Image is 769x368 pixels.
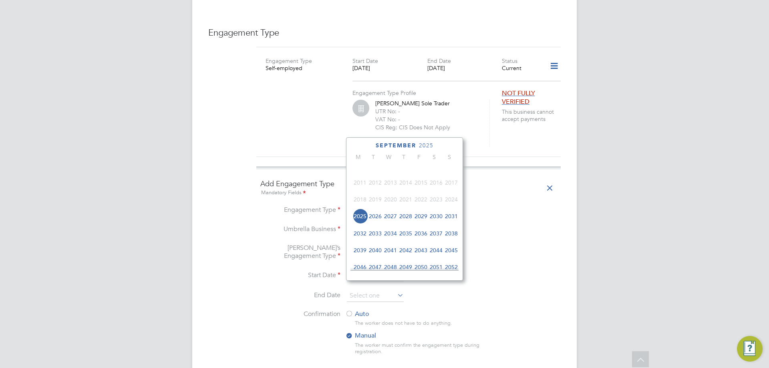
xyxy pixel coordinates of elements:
[345,310,489,318] label: Auto
[368,243,383,258] span: 2040
[375,116,400,123] label: VAT No: -
[398,243,413,258] span: 2042
[413,243,429,258] span: 2043
[398,192,413,207] span: 2021
[398,259,413,275] span: 2049
[375,100,479,147] div: [PERSON_NAME] Sole Trader
[352,243,368,258] span: 2039
[398,226,413,241] span: 2035
[368,209,383,224] span: 2026
[427,64,502,72] div: [DATE]
[208,27,561,39] h3: Engagement Type
[352,175,368,190] span: 2011
[411,153,427,161] span: F
[383,243,398,258] span: 2041
[352,64,427,72] div: [DATE]
[396,153,411,161] span: T
[502,57,517,64] label: Status
[444,192,459,207] span: 2024
[350,153,366,161] span: M
[502,64,539,72] div: Current
[260,206,340,214] label: Engagement Type
[260,179,557,197] h4: Add Engagement Type
[383,175,398,190] span: 2013
[444,243,459,258] span: 2045
[345,332,489,340] label: Manual
[368,175,383,190] span: 2012
[368,192,383,207] span: 2019
[355,320,495,327] div: The worker does not have to do anything.
[398,175,413,190] span: 2014
[352,89,416,97] label: Engagement Type Profile
[419,142,433,149] span: 2025
[368,226,383,241] span: 2033
[413,175,429,190] span: 2015
[429,209,444,224] span: 2030
[383,209,398,224] span: 2027
[352,226,368,241] span: 2032
[381,153,396,161] span: W
[444,209,459,224] span: 2031
[429,226,444,241] span: 2037
[383,259,398,275] span: 2048
[260,189,557,197] div: Mandatory Fields
[368,259,383,275] span: 2047
[375,108,400,115] label: UTR No: -
[376,142,416,149] span: September
[266,57,312,64] label: Engagement Type
[429,259,444,275] span: 2051
[502,108,564,123] span: This business cannot accept payments
[383,192,398,207] span: 2020
[260,244,340,261] label: [PERSON_NAME]’s Engagement Type
[427,153,442,161] span: S
[737,336,763,362] button: Engage Resource Center
[260,291,340,300] label: End Date
[442,153,457,161] span: S
[366,153,381,161] span: T
[444,175,459,190] span: 2017
[375,134,412,147] button: See Worker
[352,57,378,64] label: Start Date
[352,192,368,207] span: 2018
[413,209,429,224] span: 2029
[260,271,340,280] label: Start Date
[355,342,495,356] div: The worker must confirm the engagement type during registration.
[429,243,444,258] span: 2044
[429,175,444,190] span: 2016
[260,310,340,318] label: Confirmation
[352,259,368,275] span: 2046
[352,209,368,224] span: 2025
[502,89,535,106] span: NOT FULLY VERIFIED
[429,192,444,207] span: 2023
[383,226,398,241] span: 2034
[427,57,451,64] label: End Date
[260,225,340,233] label: Umbrella Business
[413,259,429,275] span: 2050
[413,192,429,207] span: 2022
[375,124,450,131] label: CIS Reg: CIS Does Not Apply
[444,259,459,275] span: 2052
[444,226,459,241] span: 2038
[266,64,340,72] div: Self-employed
[347,290,404,302] input: Select one
[413,226,429,241] span: 2036
[398,209,413,224] span: 2028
